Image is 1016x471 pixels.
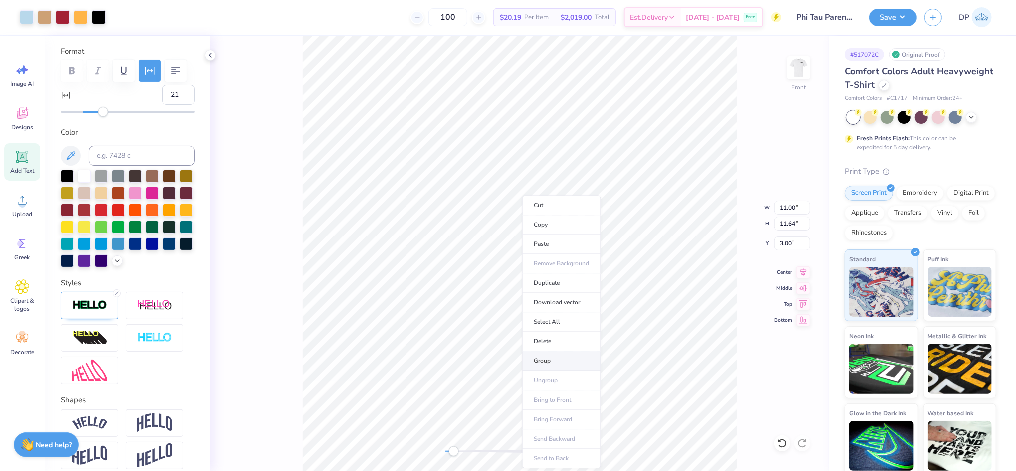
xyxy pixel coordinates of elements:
div: Foil [962,206,985,221]
span: Total [595,12,610,23]
div: Digital Print [947,186,995,201]
strong: Need help? [36,440,72,450]
div: # 517072C [845,48,884,61]
img: Flag [72,446,107,465]
span: Comfort Colors [845,94,882,103]
div: Transfers [888,206,928,221]
span: Decorate [10,348,34,356]
span: Glow in the Dark Ink [849,408,906,418]
span: Metallic & Glitter Ink [928,331,987,341]
div: Accessibility label [98,107,108,117]
label: Format [61,46,195,57]
button: Save [869,9,917,26]
li: Download vector [522,293,601,312]
li: Paste [522,235,601,254]
span: Free [746,14,755,21]
div: Accessibility label [449,446,459,456]
img: Stroke [72,300,107,311]
span: Middle [774,284,792,292]
span: # C1717 [887,94,908,103]
li: Copy [522,215,601,235]
li: Delete [522,332,601,351]
span: Center [774,268,792,276]
li: Duplicate [522,273,601,293]
img: Arc [72,416,107,430]
img: Front [789,58,809,78]
li: Select All [522,312,601,332]
span: Per Item [524,12,549,23]
span: Upload [12,210,32,218]
img: Darlene Padilla [972,7,992,27]
span: Water based Ink [928,408,974,418]
div: Embroidery [896,186,944,201]
label: Shapes [61,394,86,406]
input: Untitled Design [789,7,862,27]
div: Rhinestones [845,226,893,240]
span: Greek [15,253,30,261]
span: Puff Ink [928,254,949,264]
span: DP [959,12,969,23]
span: [DATE] - [DATE] [686,12,740,23]
div: Screen Print [845,186,893,201]
img: 3D Illusion [72,330,107,346]
span: Add Text [10,167,34,175]
span: Est. Delivery [630,12,668,23]
label: Styles [61,277,81,289]
img: Puff Ink [928,267,992,317]
img: Standard [849,267,914,317]
li: Cut [522,195,601,215]
span: $2,019.00 [561,12,592,23]
div: Front [792,83,806,92]
a: DP [954,7,996,27]
span: Designs [11,123,33,131]
div: Original Proof [889,48,945,61]
img: Shadow [137,299,172,312]
span: $20.19 [500,12,521,23]
span: Neon Ink [849,331,874,341]
div: Applique [845,206,885,221]
li: Group [522,351,601,371]
img: Rise [137,443,172,468]
img: Arch [137,413,172,432]
img: Water based Ink [928,421,992,471]
span: Minimum Order: 24 + [913,94,963,103]
img: Neon Ink [849,344,914,394]
input: – – [428,8,467,26]
span: Standard [849,254,876,264]
strong: Fresh Prints Flash: [857,134,910,142]
img: Metallic & Glitter Ink [928,344,992,394]
input: e.g. 7428 c [89,146,195,166]
div: Print Type [845,166,996,177]
div: Vinyl [931,206,959,221]
img: Free Distort [72,360,107,381]
img: Negative Space [137,332,172,344]
div: This color can be expedited for 5 day delivery. [857,134,980,152]
span: Comfort Colors Adult Heavyweight T-Shirt [845,65,993,91]
span: Clipart & logos [6,297,39,313]
span: Bottom [774,316,792,324]
span: Top [774,300,792,308]
label: Color [61,127,195,138]
img: Glow in the Dark Ink [849,421,914,471]
span: Image AI [11,80,34,88]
